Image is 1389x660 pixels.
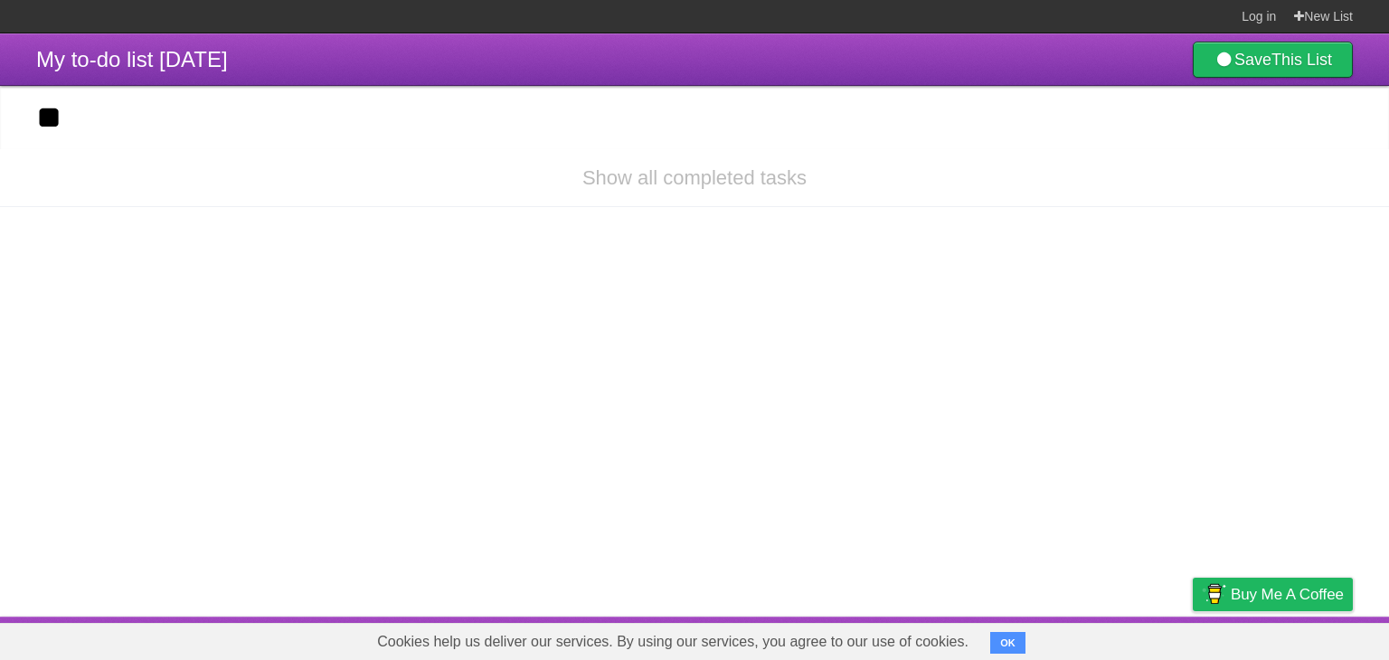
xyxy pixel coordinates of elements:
a: About [952,621,990,655]
img: Buy me a coffee [1202,579,1226,609]
a: Suggest a feature [1239,621,1353,655]
span: My to-do list [DATE] [36,47,228,71]
a: Terms [1108,621,1148,655]
b: This List [1271,51,1332,69]
a: Privacy [1169,621,1216,655]
button: OK [990,632,1025,654]
a: Buy me a coffee [1193,578,1353,611]
a: Show all completed tasks [582,166,807,189]
span: Buy me a coffee [1231,579,1344,610]
a: Developers [1012,621,1085,655]
a: SaveThis List [1193,42,1353,78]
span: Cookies help us deliver our services. By using our services, you agree to our use of cookies. [359,624,987,660]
